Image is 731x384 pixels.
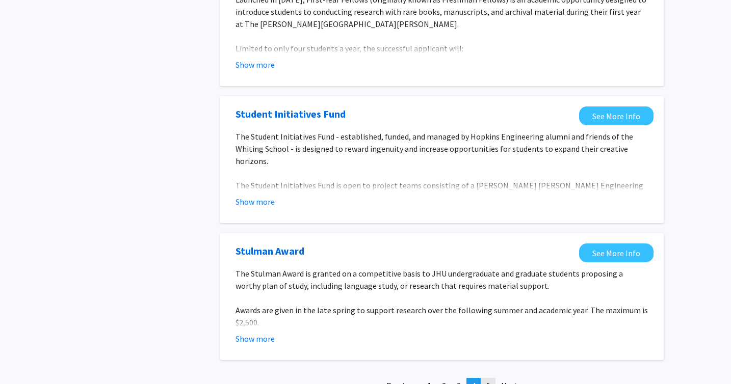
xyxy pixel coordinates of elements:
[8,338,43,376] iframe: Chat
[236,180,644,252] span: The Student Initiatives Fund is open to project teams consisting of a [PERSON_NAME] [PERSON_NAME]...
[579,106,654,125] a: Opens in a new tab
[579,243,654,262] a: Opens in a new tab
[236,130,648,167] p: The Student Initiatives Fund - established, funded, and managed by Hopkins Engineering alumni and...
[236,305,648,327] span: Awards are given in the late spring to support research over the following summer and academic ye...
[236,268,623,291] span: The Stulman Award is granted on a competitive basis to JHU undergraduate and graduate students pr...
[236,106,346,122] a: Opens in a new tab
[236,333,275,345] button: Show more
[236,42,648,54] p: Limited to only four students a year, the successful applicant will:
[236,243,304,259] a: Opens in a new tab
[236,196,275,208] button: Show more
[236,59,275,71] button: Show more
